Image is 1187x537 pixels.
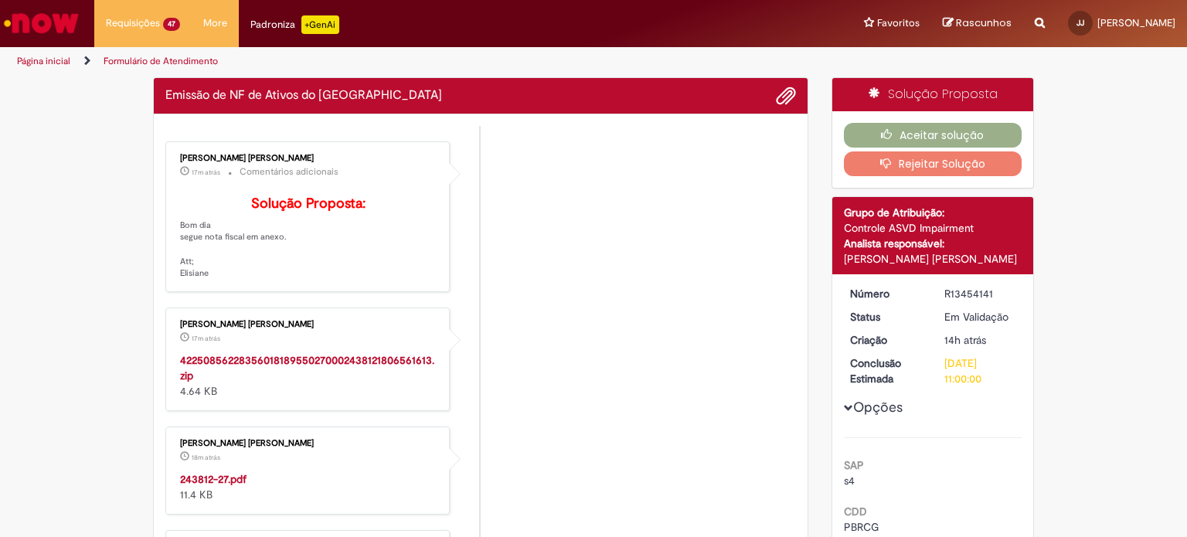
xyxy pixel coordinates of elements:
[301,15,339,34] p: +GenAi
[192,453,220,462] time: 28/08/2025 08:18:44
[838,309,934,325] dt: Status
[180,471,437,502] div: 11.4 KB
[956,15,1012,30] span: Rascunhos
[192,168,220,177] time: 28/08/2025 08:19:15
[2,8,81,39] img: ServiceNow
[838,286,934,301] dt: Número
[844,236,1022,251] div: Analista responsável:
[180,352,437,399] div: 4.64 KB
[844,220,1022,236] div: Controle ASVD Impairment
[12,47,780,76] ul: Trilhas de página
[106,15,160,31] span: Requisições
[180,439,437,448] div: [PERSON_NAME] [PERSON_NAME]
[944,333,986,347] time: 27/08/2025 18:16:04
[944,286,1016,301] div: R13454141
[165,89,442,103] h2: Emissão de NF de Ativos do ASVD Histórico de tíquete
[844,474,855,488] span: s4
[251,195,366,212] b: Solução Proposta:
[844,151,1022,176] button: Rejeitar Solução
[944,309,1016,325] div: Em Validação
[192,168,220,177] span: 17m atrás
[944,333,986,347] span: 14h atrás
[944,355,1016,386] div: [DATE] 11:00:00
[776,86,796,106] button: Adicionar anexos
[944,332,1016,348] div: 27/08/2025 18:16:04
[180,320,437,329] div: [PERSON_NAME] [PERSON_NAME]
[844,458,864,472] b: SAP
[844,251,1022,267] div: [PERSON_NAME] [PERSON_NAME]
[203,15,227,31] span: More
[844,123,1022,148] button: Aceitar solução
[17,55,70,67] a: Página inicial
[240,165,338,178] small: Comentários adicionais
[1076,18,1084,28] span: JJ
[838,332,934,348] dt: Criação
[877,15,920,31] span: Favoritos
[104,55,218,67] a: Formulário de Atendimento
[192,453,220,462] span: 18m atrás
[832,78,1034,111] div: Solução Proposta
[192,334,220,343] time: 28/08/2025 08:18:45
[180,472,247,486] a: 243812-27.pdf
[844,205,1022,220] div: Grupo de Atribuição:
[192,334,220,343] span: 17m atrás
[250,15,339,34] div: Padroniza
[163,18,180,31] span: 47
[180,196,437,280] p: Bom dia segue nota fiscal em anexo. Att; Elisiane
[180,353,434,382] a: 42250856228356018189550270002438121806561613.zip
[1097,16,1175,29] span: [PERSON_NAME]
[943,16,1012,31] a: Rascunhos
[180,154,437,163] div: [PERSON_NAME] [PERSON_NAME]
[844,520,879,534] span: PBRCG
[844,505,867,518] b: CDD
[838,355,934,386] dt: Conclusão Estimada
